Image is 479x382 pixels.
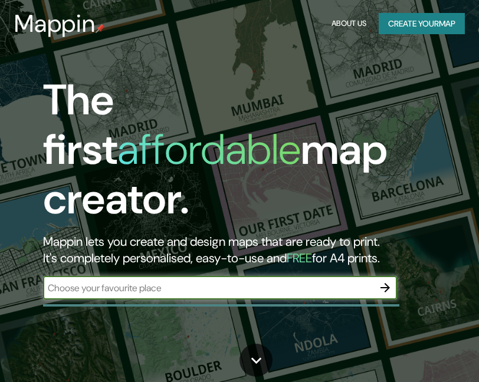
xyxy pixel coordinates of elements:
[379,13,465,35] button: Create yourmap
[43,281,373,295] input: Choose your favourite place
[43,233,426,266] h2: Mappin lets you create and design maps that are ready to print. It's completely personalised, eas...
[14,9,96,38] h3: Mappin
[43,75,426,233] h1: The first map creator.
[287,250,312,266] h5: FREE
[117,122,301,177] h1: affordable
[96,24,105,33] img: mappin-pin
[329,13,369,35] button: About Us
